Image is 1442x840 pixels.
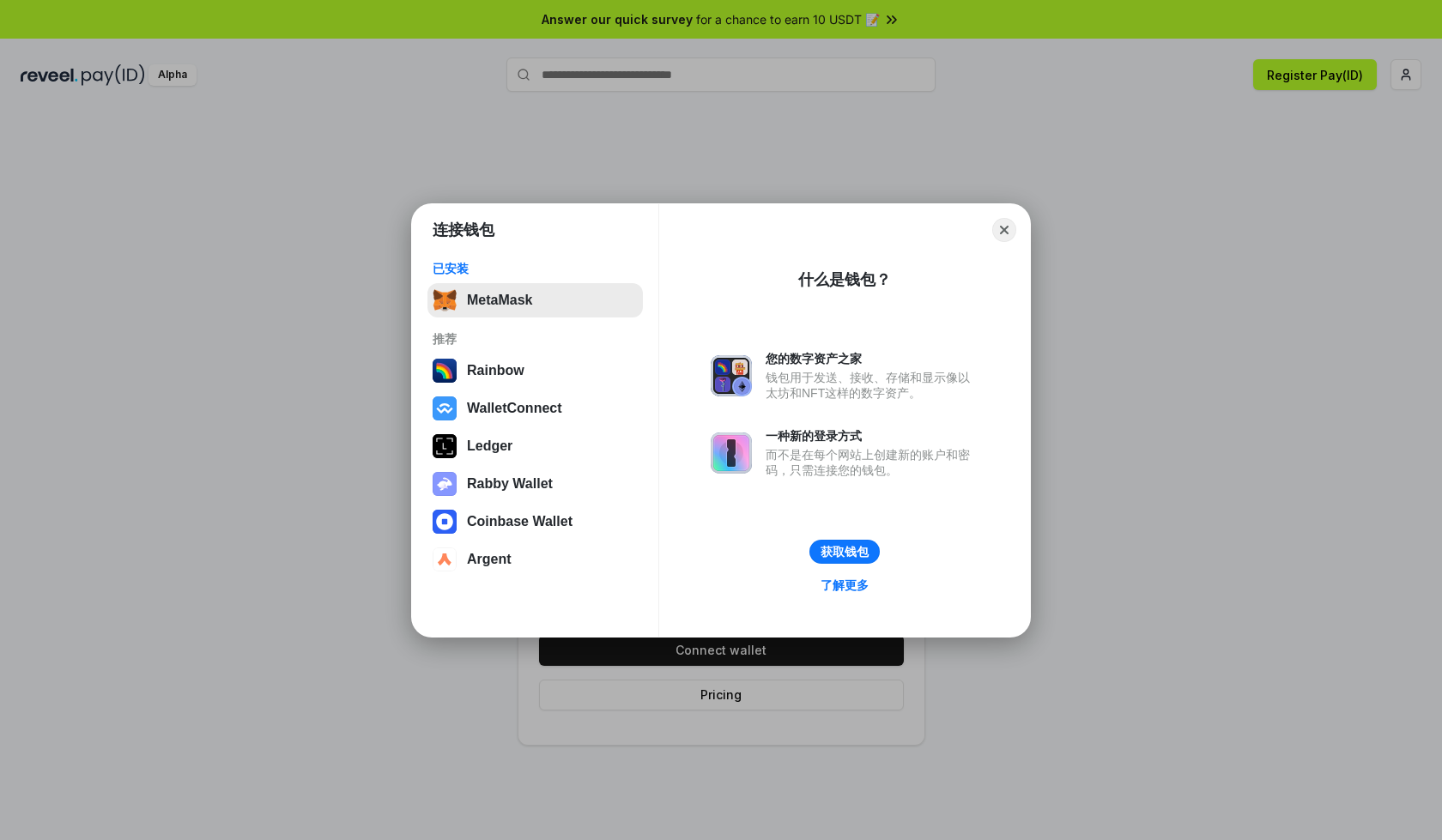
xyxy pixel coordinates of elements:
[711,432,752,474] img: svg+xml,%3Csvg%20xmlns%3D%22http%3A%2F%2Fwww.w3.org%2F2000%2Fsvg%22%20fill%3D%22none%22%20viewBox...
[821,544,869,559] div: 获取钱包
[433,359,457,383] img: svg+xml,%3Csvg%20width%3D%22120%22%20height%3D%22120%22%20viewBox%3D%220%200%20120%20120%22%20fil...
[798,269,891,290] div: 什么是钱包？
[810,574,879,596] a: 了解更多
[433,472,457,496] img: svg+xml,%3Csvg%20xmlns%3D%22http%3A%2F%2Fwww.w3.org%2F2000%2Fsvg%22%20fill%3D%22none%22%20viewBox...
[427,429,643,463] button: Ledger
[433,261,638,276] div: 已安装
[433,547,457,571] img: svg+xml,%3Csvg%20width%3D%2228%22%20height%3D%2228%22%20viewBox%3D%220%200%2028%2028%22%20fill%3D...
[766,428,978,444] div: 一种新的登录方式
[427,467,643,501] button: Rabby Wallet
[809,540,880,564] button: 获取钱包
[427,391,643,426] button: WalletConnect
[433,510,457,534] img: svg+xml,%3Csvg%20width%3D%2228%22%20height%3D%2228%22%20viewBox%3D%220%200%2028%2028%22%20fill%3D...
[433,434,457,458] img: svg+xml,%3Csvg%20xmlns%3D%22http%3A%2F%2Fwww.w3.org%2F2000%2Fsvg%22%20width%3D%2228%22%20height%3...
[433,288,457,312] img: svg+xml,%3Csvg%20fill%3D%22none%22%20height%3D%2233%22%20viewBox%3D%220%200%2035%2033%22%20width%...
[467,552,512,567] div: Argent
[427,283,643,317] button: MetaMask
[766,351,978,366] div: 您的数字资产之家
[992,218,1016,242] button: Close
[433,396,457,420] img: svg+xml,%3Csvg%20width%3D%2228%22%20height%3D%2228%22%20viewBox%3D%220%200%2028%2028%22%20fill%3D...
[766,447,978,478] div: 而不是在每个网站上创建新的账户和密码，只需连接您的钱包。
[711,355,752,396] img: svg+xml,%3Csvg%20xmlns%3D%22http%3A%2F%2Fwww.w3.org%2F2000%2Fsvg%22%20fill%3D%22none%22%20viewBox...
[427,542,643,577] button: Argent
[821,577,869,593] div: 了解更多
[433,331,638,347] div: 推荐
[766,370,978,401] div: 钱包用于发送、接收、存储和显示像以太坊和NFT这样的数字资产。
[433,220,494,240] h1: 连接钱包
[427,354,643,388] button: Rainbow
[467,514,573,529] div: Coinbase Wallet
[467,293,532,308] div: MetaMask
[427,505,643,539] button: Coinbase Wallet
[467,363,524,378] div: Rainbow
[467,476,553,492] div: Rabby Wallet
[467,401,562,416] div: WalletConnect
[467,438,512,454] div: Ledger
